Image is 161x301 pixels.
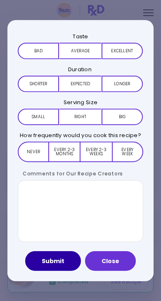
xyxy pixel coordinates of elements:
button: Close [85,251,136,271]
label: Comments for Our Recipe Creators [18,170,123,177]
button: Bad [18,42,59,59]
button: Right [59,109,101,125]
button: Every week [112,142,143,162]
button: Submit [25,251,81,271]
button: Longer [102,76,143,92]
button: Big [102,109,143,125]
button: Every 2-3 weeks [80,142,111,162]
button: Never [18,142,49,162]
h3: Serving Size [18,96,143,109]
button: Average [59,42,101,59]
h3: How frequently would you cook this recipe? [18,129,143,142]
button: Shorter [18,76,59,92]
button: Expected [59,76,101,92]
button: Every 2-3 months [49,142,80,162]
h3: Duration [18,63,143,75]
span: Small [32,115,45,119]
button: Small [18,109,59,125]
button: Excellent [102,42,143,59]
h3: Taste [18,30,143,42]
span: Big [119,115,126,119]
